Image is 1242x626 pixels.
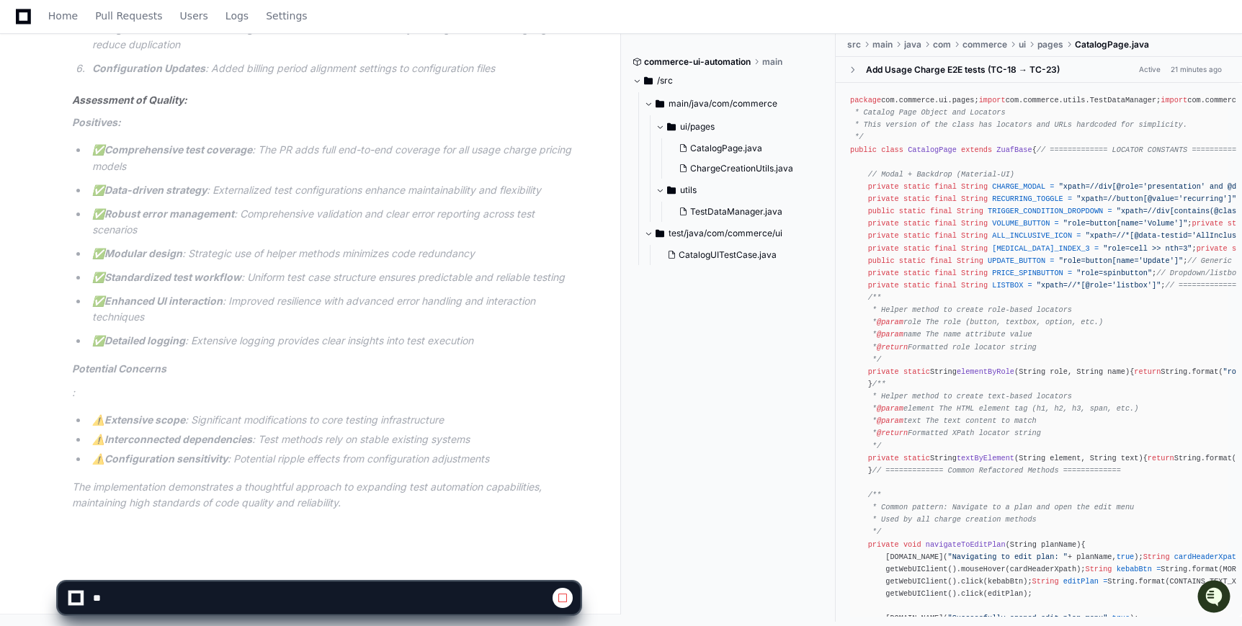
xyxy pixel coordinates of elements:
span: • [120,193,125,205]
strong: Configuration Updates [92,62,205,74]
span: ZuafBase [996,146,1032,154]
p: ✅ : Strategic use of helper methods minimizes code redundancy [92,246,580,262]
span: @param [877,318,903,326]
span: java [904,39,921,50]
span: pages [1037,39,1063,50]
p: ✅ : Externalized test configurations enhance maintainability and flexibility [92,182,580,199]
span: static [903,454,930,462]
span: Pull Requests [95,12,162,20]
span: final [934,244,957,253]
span: (String planName) [1006,540,1081,549]
div: 21 minutes ago [1171,64,1222,75]
span: cardHeaderXpath [1174,553,1241,561]
p: ✅ : Extensive logging provides clear insights into test execution [92,333,580,349]
span: "role=button[name='Volume']" [1063,219,1188,228]
span: String [961,281,988,290]
span: static [903,367,930,376]
button: utils [656,179,825,202]
strong: Modular design [104,247,182,259]
span: Settings [266,12,307,20]
li: ⚠️ : Significant modifications to core testing infrastructure [88,412,580,429]
span: return [1148,454,1174,462]
span: TestDataManager.java [690,206,782,218]
strong: Robust error management [104,207,234,220]
div: Welcome [14,58,262,81]
button: See all [223,154,262,171]
span: String [957,256,983,265]
span: static [903,281,930,290]
span: = [1054,219,1058,228]
span: /src [657,75,673,86]
a: Powered byPylon [102,225,174,236]
button: ui/pages [656,115,825,138]
strong: Data-driven strategy [104,184,207,196]
button: CatalogUITestCase.java [661,245,816,265]
span: ChargeCreationUtils.java [690,163,793,174]
span: = [1094,244,1099,253]
button: main/java/com/commerce [644,92,825,115]
span: true [1117,553,1135,561]
svg: Directory [656,225,664,242]
span: commerce [962,39,1007,50]
p: : [72,385,580,401]
span: String [961,219,988,228]
span: void [903,540,921,549]
strong: Enhanced UI interaction [104,295,223,307]
span: public [850,146,877,154]
span: String [1143,553,1170,561]
span: static [903,194,930,203]
span: class [881,146,903,154]
span: CatalogUITestCase.java [679,249,777,261]
span: src [847,39,861,50]
span: @return [877,343,908,352]
span: public [868,207,895,215]
button: TestDataManager.java [673,202,816,222]
span: // ============= Common Refactored Methods ============= [872,466,1121,475]
span: com [933,39,951,50]
img: PlayerZero [14,14,43,43]
strong: Potential Concerns [72,362,166,375]
svg: Directory [644,72,653,89]
span: package [850,96,881,104]
button: CatalogPage.java [673,138,816,158]
span: = [1068,194,1072,203]
svg: Directory [656,95,664,112]
span: [MEDICAL_DATA]_INDEX_3 [992,244,1090,253]
span: "role=cell >> nth=3" [1103,244,1192,253]
span: private [868,367,899,376]
span: = [1076,231,1081,240]
span: static [903,244,930,253]
h3: Assessment of Quality: [72,93,580,107]
span: static [903,182,930,191]
span: Pylon [143,225,174,236]
span: main [762,56,782,68]
span: private [868,219,899,228]
span: private [1197,244,1228,253]
span: utils [680,184,697,196]
span: Active [1135,63,1165,76]
span: final [930,207,952,215]
span: String [961,244,988,253]
span: PRICE_SPINBUTTON [992,269,1063,277]
button: /src [633,69,825,92]
span: String [961,269,988,277]
span: TRIGGER_CONDITION_DROPDOWN [988,207,1103,215]
span: RECURRING_TOGGLE [992,194,1063,203]
span: [PERSON_NAME] [45,193,117,205]
span: private [868,454,899,462]
p: : Centralized locator constants by moving them to CatalogPage to reduce duplication [92,21,580,54]
span: static [899,256,926,265]
img: 1756235613930-3d25f9e4-fa56-45dd-b3ad-e072dfbd1548 [14,107,40,133]
span: final [934,281,957,290]
span: = [1050,182,1054,191]
span: static [903,269,930,277]
span: final [934,231,957,240]
span: @param [877,404,903,413]
span: import [1161,96,1187,104]
span: "xpath=//button[@value='recurring']" [1076,194,1236,203]
span: return [1134,367,1161,376]
span: // Modal + Backdrop (Material-UI) [868,170,1014,179]
span: "xpath=//*[@role='listbox']" [1037,281,1161,290]
strong: Interconnected dependencies [104,433,252,445]
span: "role=spinbutton" [1076,269,1152,277]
